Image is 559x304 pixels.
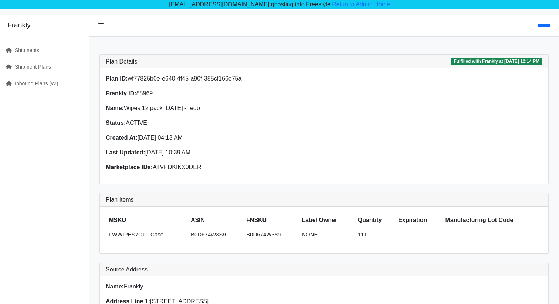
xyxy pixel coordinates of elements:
strong: Frankly ID: [106,90,136,96]
strong: Name: [106,105,124,111]
strong: Last Updated: [106,149,145,156]
th: ASIN [188,213,243,228]
p: 88969 [106,89,320,98]
th: Label Owner [299,213,355,228]
td: FWWIPES7CT - Case [106,228,188,242]
span: Fulfilled with Frankly at [DATE] 12:14 PM [451,58,542,65]
strong: Created At: [106,134,138,141]
h3: Plan Items [106,196,542,203]
th: Quantity [355,213,395,228]
th: MSKU [106,213,188,228]
h3: Plan Details [106,58,137,65]
th: Expiration [395,213,442,228]
p: Wipes 12 pack [DATE] - redo [106,104,320,113]
p: Frankly [106,282,320,291]
a: Retun to Admin Home [332,1,390,7]
p: [DATE] 10:39 AM [106,148,320,157]
td: 111 [355,228,395,242]
p: ATVPDKIKX0DER [106,163,320,172]
p: ACTIVE [106,119,320,127]
h3: Source Address [106,266,542,273]
strong: Marketplace IDs: [106,164,153,170]
strong: Status: [106,120,126,126]
th: Manufacturing Lot Code [443,213,543,228]
strong: Name: [106,283,124,290]
strong: Plan ID: [106,75,128,82]
td: NONE [299,228,355,242]
th: FNSKU [243,213,299,228]
td: B0D674W3S9 [188,228,243,242]
td: B0D674W3S9 [243,228,299,242]
p: wf77825b0e-e640-4f45-a90f-385cf166e75a [106,74,320,83]
p: [DATE] 04:13 AM [106,133,320,142]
